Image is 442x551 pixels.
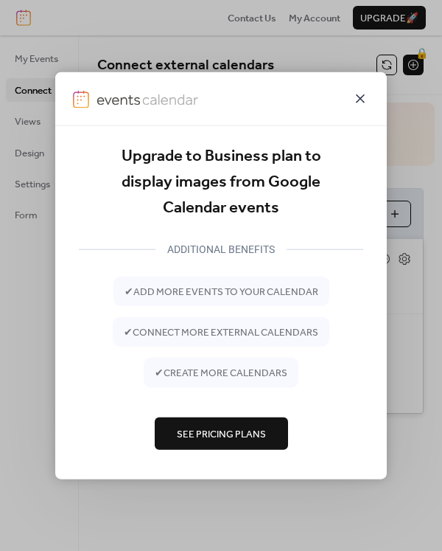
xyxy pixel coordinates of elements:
img: logo-type [97,90,198,108]
div: ADDITIONAL BENEFITS [155,240,287,257]
span: ✔ create more calendars [155,366,287,381]
button: See Pricing Plans [155,417,288,449]
span: ✔ add more events to your calendar [124,284,318,299]
div: Upgrade to Business plan to display images from Google Calendar events [79,143,363,221]
img: logo-icon [73,90,89,108]
span: ✔ connect more external calendars [124,325,318,340]
span: See Pricing Plans [177,426,266,441]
